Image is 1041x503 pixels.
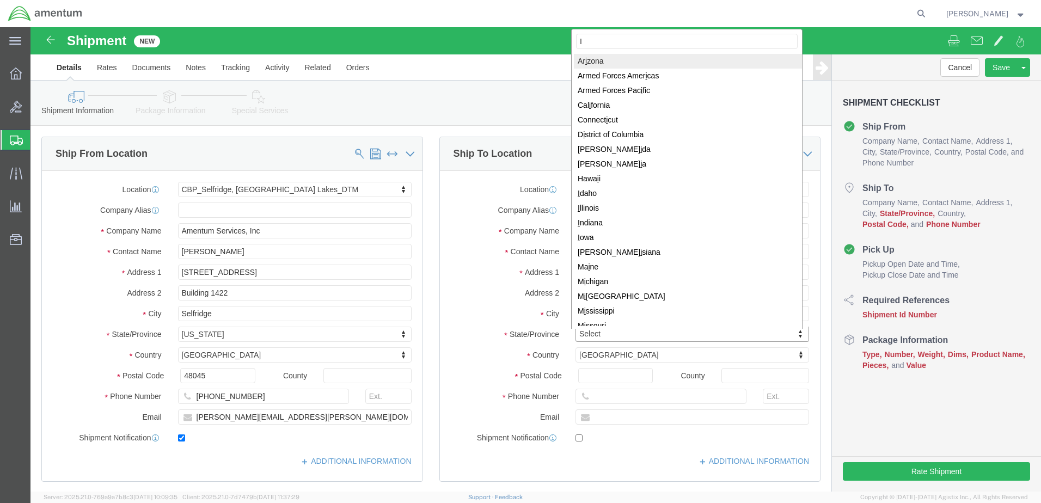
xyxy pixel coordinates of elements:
[495,494,523,500] a: Feedback
[946,8,1008,20] span: Lucy Dowling
[946,7,1026,20] button: [PERSON_NAME]
[44,494,177,500] span: Server: 2025.21.0-769a9a7b8c3
[182,494,299,500] span: Client: 2025.21.0-7d7479b
[8,5,83,22] img: logo
[860,493,1028,502] span: Copyright © [DATE]-[DATE] Agistix Inc., All Rights Reserved
[257,494,299,500] span: [DATE] 11:37:29
[468,494,495,500] a: Support
[133,494,177,500] span: [DATE] 10:09:35
[30,27,1041,492] iframe: FS Legacy Container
